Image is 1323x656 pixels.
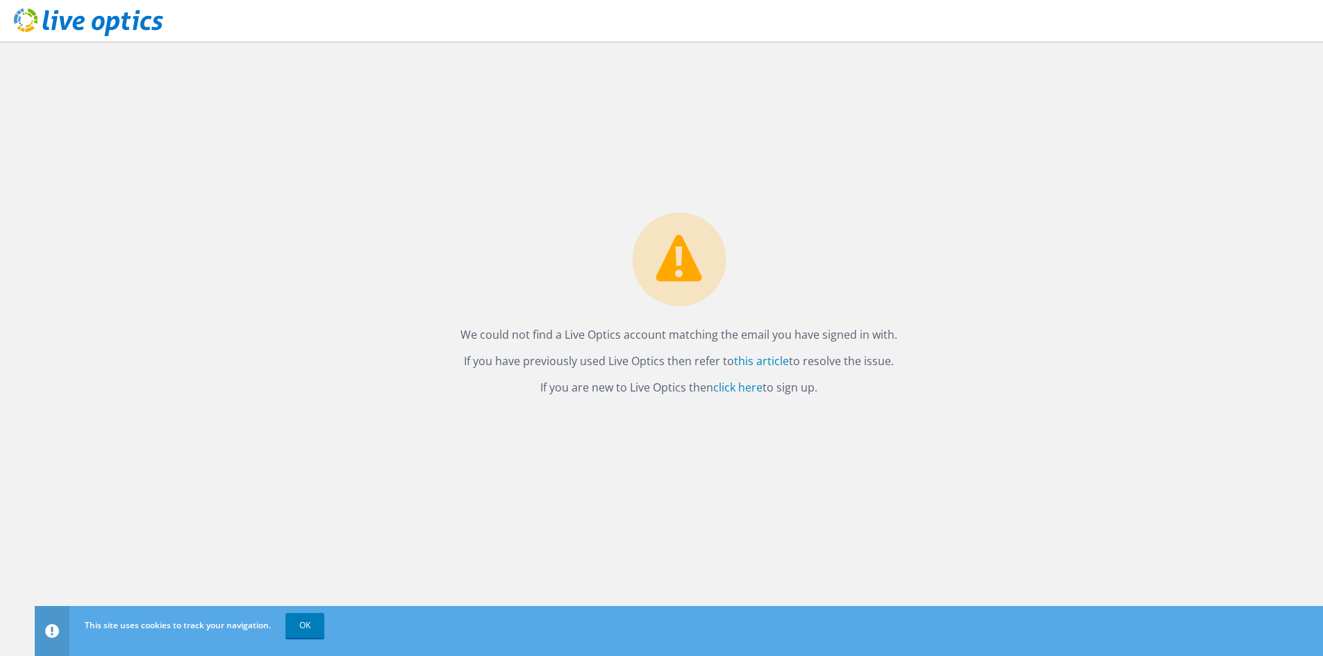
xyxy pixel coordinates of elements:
[85,619,271,631] span: This site uses cookies to track your navigation.
[285,613,324,638] a: OK
[460,351,897,371] p: If you have previously used Live Optics then refer to to resolve the issue.
[713,380,763,395] a: click here
[460,378,897,397] p: If you are new to Live Optics then to sign up.
[734,353,789,369] a: this article
[460,325,897,344] p: We could not find a Live Optics account matching the email you have signed in with.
